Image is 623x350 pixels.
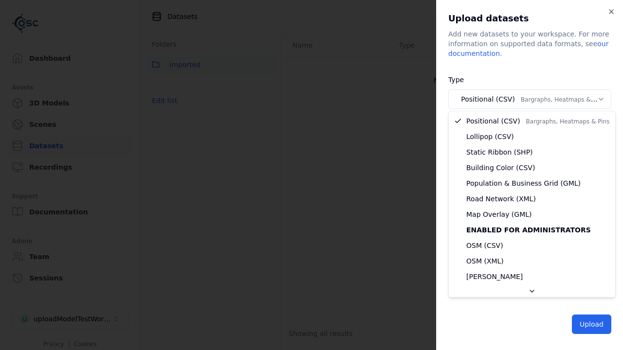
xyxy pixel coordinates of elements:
span: Building Color (CSV) [466,163,535,173]
span: Bargraphs, Heatmaps & Pins [526,118,610,125]
span: OSM (CSV) [466,241,503,250]
span: Population & Business Grid (GML) [466,178,581,188]
span: Positional (CSV) [466,116,609,126]
span: Static Ribbon (SHP) [466,147,533,157]
span: [PERSON_NAME] [466,272,523,281]
span: Map Overlay (GML) [466,210,532,219]
span: Road Network (XML) [466,194,536,204]
span: Lollipop (CSV) [466,132,514,141]
div: Enabled for administrators [451,222,613,238]
span: OSM (XML) [466,256,504,266]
